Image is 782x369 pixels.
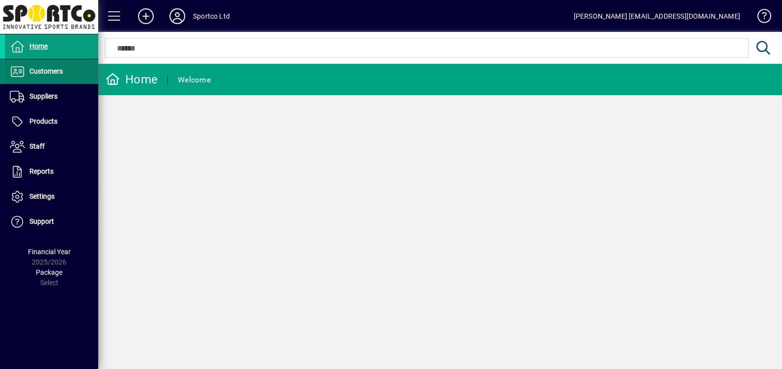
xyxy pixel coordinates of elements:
[5,84,98,109] a: Suppliers
[130,7,162,25] button: Add
[29,92,57,100] span: Suppliers
[106,72,158,87] div: Home
[29,192,55,200] span: Settings
[36,268,62,276] span: Package
[162,7,193,25] button: Profile
[178,72,211,88] div: Welcome
[29,167,54,175] span: Reports
[5,59,98,84] a: Customers
[29,217,54,225] span: Support
[5,109,98,134] a: Products
[29,67,63,75] span: Customers
[29,42,48,50] span: Home
[574,8,740,24] div: [PERSON_NAME] [EMAIL_ADDRESS][DOMAIN_NAME]
[750,2,770,34] a: Knowledge Base
[5,184,98,209] a: Settings
[29,142,45,150] span: Staff
[29,117,57,125] span: Products
[5,159,98,184] a: Reports
[5,134,98,159] a: Staff
[28,248,71,256] span: Financial Year
[193,8,230,24] div: Sportco Ltd
[5,210,98,234] a: Support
